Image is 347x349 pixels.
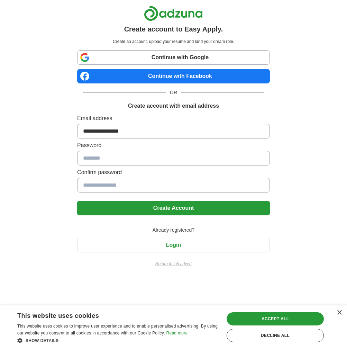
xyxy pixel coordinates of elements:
[77,201,270,215] button: Create Account
[77,242,270,248] a: Login
[124,24,223,34] h1: Create account to Easy Apply.
[77,261,270,267] a: Return to job advert
[227,312,324,325] div: Accept all
[17,337,218,344] div: Show details
[26,338,59,343] span: Show details
[77,168,270,177] label: Confirm password
[77,238,270,252] button: Login
[17,324,218,335] span: This website uses cookies to improve user experience and to enable personalised advertising. By u...
[128,102,219,110] h1: Create account with email address
[337,310,342,315] div: Close
[144,6,203,21] img: Adzuna logo
[17,310,201,320] div: This website uses cookies
[77,50,270,65] a: Continue with Google
[77,114,270,123] label: Email address
[227,329,324,342] div: Decline all
[166,89,181,96] span: OR
[77,69,270,83] a: Continue with Facebook
[79,38,268,45] p: Create an account, upload your resume and land your dream role.
[166,331,188,335] a: Read more, opens a new window
[148,226,199,234] span: Already registered?
[77,141,270,150] label: Password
